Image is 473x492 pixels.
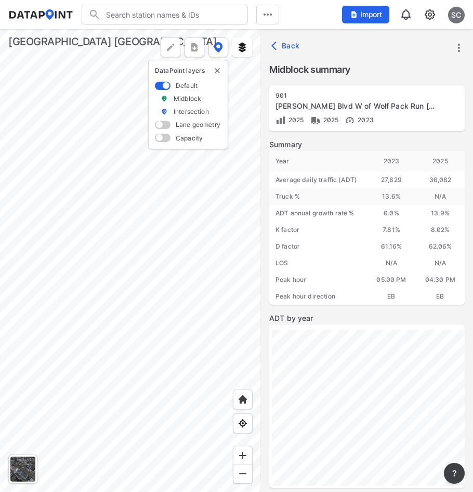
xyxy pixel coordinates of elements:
[273,41,300,51] span: Back
[367,188,416,205] div: 13.6 %
[416,271,465,288] div: 04:30 PM
[269,172,367,188] div: Average daily traffic (ADT)
[345,115,355,125] img: Vehicle speed
[269,222,367,238] div: K factor
[367,255,416,271] div: N/A
[269,139,465,150] label: Summary
[213,67,221,75] button: delete
[8,455,37,484] div: Toggle basemap
[448,7,465,23] div: SC
[208,37,228,57] button: DataPoint layers
[269,313,465,323] label: ADT by year
[321,116,339,124] span: 2025
[400,8,412,21] img: 8A77J+mXikMhHQAAAAASUVORK5CYII=
[269,151,367,172] div: Year
[185,37,204,57] button: more
[342,9,394,19] a: Import
[444,463,465,484] button: more
[416,238,465,255] div: 62.06%
[174,107,209,116] label: Intersection
[367,205,416,222] div: 0.0 %
[416,172,465,188] div: 36,082
[416,151,465,172] div: 2025
[269,37,304,54] button: Back
[238,469,248,479] img: MAAAAAElFTkSuQmCC
[233,413,253,433] div: View my location
[269,62,465,77] label: Midblock summary
[275,92,435,100] div: 901
[238,418,248,429] img: zeq5HYn9AnE9l6UmnFLPAAAAAElFTkSuQmCC
[237,42,247,53] img: layers.ee07997e.svg
[233,390,253,409] div: Home
[350,10,358,19] img: file_add.62c1e8a2.svg
[342,6,389,23] button: Import
[238,450,248,461] img: ZvzfEJKXnyWIrJytrsY285QMwk63cM6Drc+sIAAAAASUVORK5CYII=
[269,238,367,255] div: D factor
[416,255,465,271] div: N/A
[233,464,253,484] div: Zoom out
[355,116,374,124] span: 2023
[214,42,223,53] img: data-point-layers.37681fc9.svg
[275,115,286,125] img: Volume count
[269,255,367,271] div: LOS
[367,238,416,255] div: 61.16%
[269,188,367,205] div: Truck %
[161,94,168,103] img: marker_Midblock.5ba75e30.svg
[286,116,304,124] span: 2025
[233,446,253,465] div: Zoom in
[416,205,465,222] div: 13.9 %
[367,222,416,238] div: 7.81%
[174,94,201,103] label: Midblock
[348,9,383,20] span: Import
[213,67,221,75] img: close-external-leyer.3061a1c7.svg
[310,115,321,125] img: Vehicle class
[8,9,73,20] img: dataPointLogo.9353c09d.svg
[189,42,200,53] img: xqJnZQTG2JQi0x5lvmkeSNbbgIiQD62bqHG8IfrOzanD0FsRdYrij6fAAAAAElFTkSuQmCC
[269,205,367,222] div: ADT annual growth rate %
[176,120,220,129] label: Lane geometry
[8,34,217,49] div: [GEOGRAPHIC_DATA] [GEOGRAPHIC_DATA]
[165,42,176,53] img: +Dz8AAAAASUVORK5CYII=
[367,172,416,188] div: 27,829
[101,6,241,23] input: Search
[275,101,435,111] div: Howland Blvd W of Wolf Pack Run [901]
[176,81,198,90] label: Default
[232,37,252,57] button: External layers
[367,151,416,172] div: 2023
[161,107,168,116] img: marker_Intersection.6861001b.svg
[367,288,416,305] div: EB
[450,39,468,57] button: more
[416,188,465,205] div: N/A
[424,8,436,21] img: cids17cp3yIFEOpj3V8A9qJSH103uA521RftCD4eeui4ksIb+krbm5XvIjxD52OS6NWLn9gAAAAAElFTkSuQmCC
[269,271,367,288] div: Peak hour
[367,271,416,288] div: 05:00 PM
[155,67,221,75] p: DataPoint layers
[450,467,458,480] span: ?
[416,222,465,238] div: 8.02%
[416,288,465,305] div: EB
[238,394,248,405] img: +XpAUvaXAN7GudzAAAAAElFTkSuQmCC
[176,134,203,143] label: Capacity
[269,288,367,305] div: Peak hour direction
